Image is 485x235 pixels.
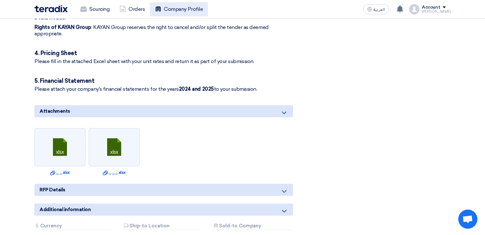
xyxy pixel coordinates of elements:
[34,223,112,230] div: Currency
[373,7,385,12] span: العربية
[422,5,440,10] div: Account
[422,10,451,13] div: [PERSON_NAME]
[91,169,138,176] a: ___.xlsx
[40,206,91,213] span: Additional information
[34,24,91,30] strong: Rights of KAYAN Group
[34,50,293,57] h3: 4. Pricing Sheet
[34,86,293,92] p: Please attach your company's financial statements for the years to your submission.
[124,223,201,230] div: Ship-to Location
[36,169,84,176] a: __.xlsx
[458,210,477,229] a: Open chat
[34,77,293,84] h3: 5. Financial Statement
[75,2,114,16] a: Sourcing
[114,2,150,16] a: Orders
[40,186,65,193] span: RFP Details
[34,24,293,37] p: : KAYAN Group reserves the right to cancel and/or split the tender as deemed appropriate.
[409,4,419,14] img: profile_test.png
[363,4,389,14] button: العربية
[150,2,208,16] a: Company Profile
[34,5,68,12] img: Teradix logo
[40,108,70,115] span: Attachments
[213,223,290,230] div: Sold-to Company
[34,58,293,65] p: Please fill in the attached Excel sheet with your unit rates and return it as part of your submis...
[179,86,214,92] strong: 2024 and 2025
